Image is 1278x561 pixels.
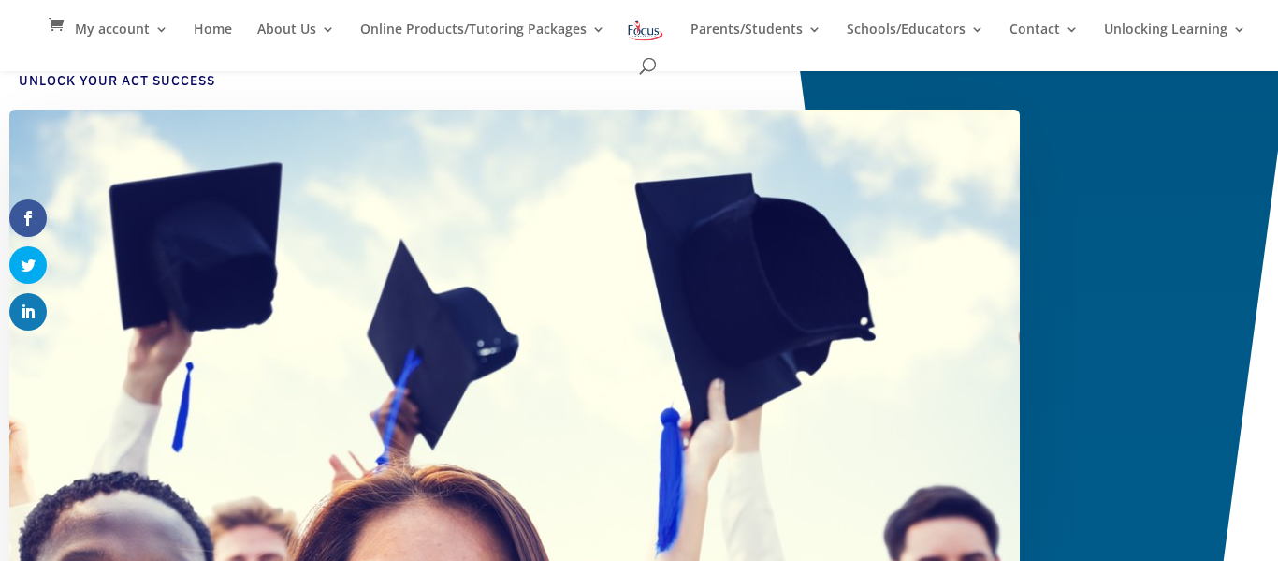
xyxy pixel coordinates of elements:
a: Contact [1009,22,1079,54]
a: About Us [257,22,335,54]
a: Schools/Educators [847,22,984,54]
a: Online Products/Tutoring Packages [360,22,605,54]
a: Unlocking Learning [1104,22,1246,54]
h4: Unlock Your ACT Success [19,72,992,100]
a: My account [75,22,168,54]
img: Focus on Learning [626,17,665,44]
a: Parents/Students [690,22,821,54]
a: Home [194,22,232,54]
